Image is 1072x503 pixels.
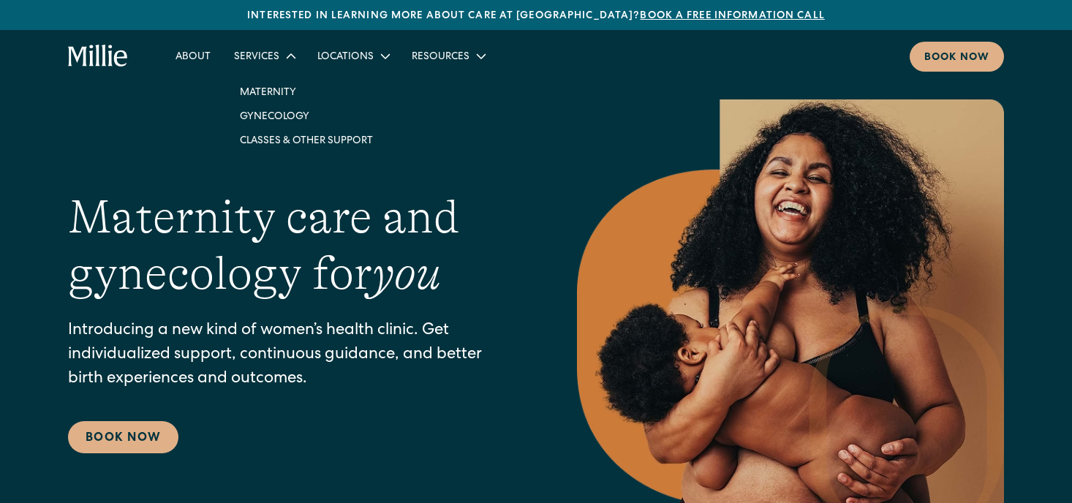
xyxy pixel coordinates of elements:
div: Resources [400,44,496,68]
em: you [372,247,441,300]
div: Services [234,50,279,65]
a: Gynecology [228,104,385,128]
h1: Maternity care and gynecology for [68,189,518,302]
nav: Services [222,68,390,164]
div: Locations [306,44,400,68]
a: home [68,45,129,68]
p: Introducing a new kind of women’s health clinic. Get individualized support, continuous guidance,... [68,319,518,392]
div: Book now [924,50,989,66]
a: Maternity [228,80,385,104]
a: Book now [910,42,1004,72]
a: About [164,44,222,68]
div: Resources [412,50,469,65]
a: Classes & Other Support [228,128,385,152]
div: Services [222,44,306,68]
a: Book a free information call [640,11,824,21]
a: Book Now [68,421,178,453]
div: Locations [317,50,374,65]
